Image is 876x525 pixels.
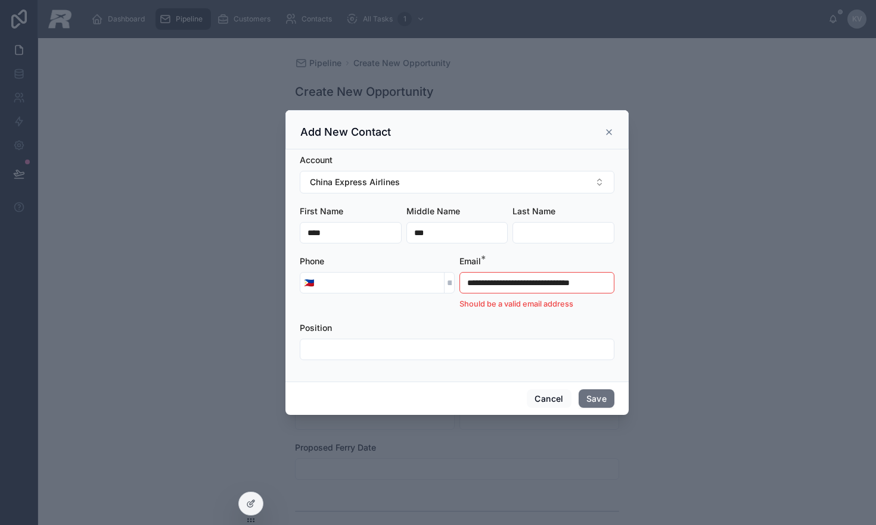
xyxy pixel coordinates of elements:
span: China Express Airlines [310,176,400,188]
span: Position [300,323,332,333]
span: Last Name [512,206,555,216]
button: Select Button [300,272,318,293]
span: First Name [300,206,343,216]
span: Email [459,256,481,266]
li: Should be a valid email address [459,298,614,310]
h3: Add New Contact [300,125,391,139]
button: Select Button [300,171,614,193]
button: Cancel [527,389,571,408]
span: Account [300,155,333,165]
button: Save [579,389,614,408]
span: 🇵🇭 [304,277,314,289]
span: Phone [300,256,324,266]
span: Middle Name [406,206,460,216]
